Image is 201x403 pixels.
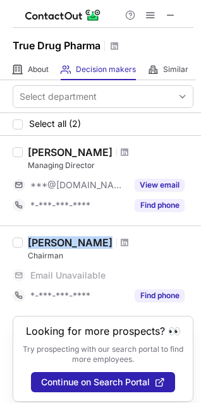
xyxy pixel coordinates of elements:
div: [PERSON_NAME] [28,236,113,249]
img: ContactOut v5.3.10 [25,8,101,23]
button: Reveal Button [135,199,185,212]
p: Try prospecting with our search portal to find more employees. [22,344,184,364]
div: Select department [20,90,97,103]
span: Similar [163,64,188,75]
span: Select all (2) [29,119,81,129]
span: About [28,64,49,75]
button: Reveal Button [135,289,185,302]
button: Continue on Search Portal [31,372,175,392]
div: Managing Director [28,160,193,171]
span: Decision makers [76,64,136,75]
span: ***@[DOMAIN_NAME] [30,179,127,191]
h1: True Drug Pharma [13,38,100,53]
span: Continue on Search Portal [41,377,150,387]
div: [PERSON_NAME] [28,146,113,159]
div: Chairman [28,250,193,262]
button: Reveal Button [135,179,185,191]
span: Email Unavailable [30,270,106,281]
header: Looking for more prospects? 👀 [26,325,181,337]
